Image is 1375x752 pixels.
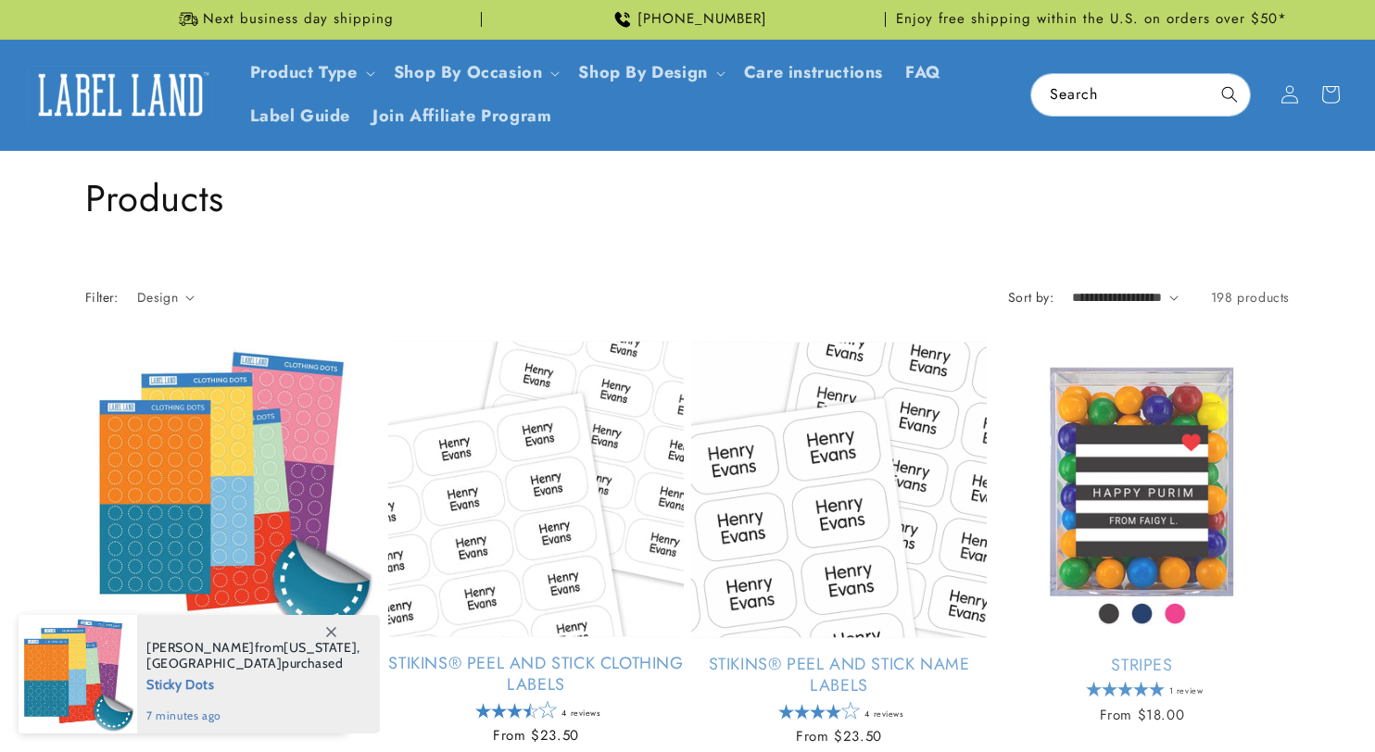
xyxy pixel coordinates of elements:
[1209,74,1250,115] button: Search
[894,51,952,94] a: FAQ
[637,10,767,29] span: [PHONE_NUMBER]
[905,62,941,83] span: FAQ
[744,62,883,83] span: Care instructions
[691,652,987,696] a: Stikins® Peel and Stick Name Labels
[372,106,551,127] span: Join Affiliate Program
[388,652,684,696] a: Stikins® Peel and Stick Clothing Labels
[1211,288,1290,307] span: 198 products
[85,288,119,307] h2: Filter:
[21,59,221,131] a: Label Land
[383,51,568,94] summary: Shop By Occasion
[239,94,362,138] a: Label Guide
[28,66,213,123] img: Label Land
[1008,288,1053,307] label: Sort by:
[361,94,562,138] a: Join Affiliate Program
[250,106,351,127] span: Label Guide
[733,51,894,94] a: Care instructions
[250,60,358,84] a: Product Type
[578,60,707,84] a: Shop By Design
[146,639,255,656] span: [PERSON_NAME]
[567,51,732,94] summary: Shop By Design
[146,655,282,671] span: [GEOGRAPHIC_DATA]
[994,652,1290,673] a: Stripes
[203,10,394,29] span: Next business day shipping
[137,288,178,307] span: Design
[239,51,383,94] summary: Product Type
[284,639,357,656] span: [US_STATE]
[394,62,543,83] span: Shop By Occasion
[137,288,195,307] summary: Design (0 selected)
[146,640,360,671] span: from , purchased
[896,10,1287,29] span: Enjoy free shipping within the U.S. on orders over $50*
[85,174,1290,222] h1: Products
